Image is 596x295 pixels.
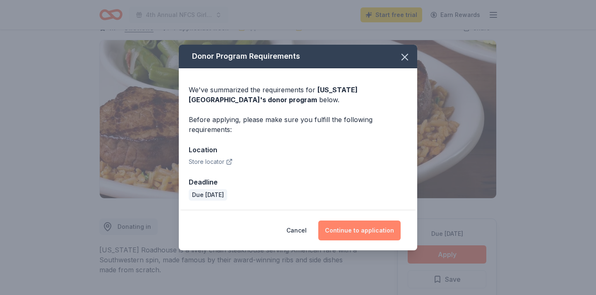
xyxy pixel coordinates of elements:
[189,157,233,167] button: Store locator
[189,144,407,155] div: Location
[189,115,407,134] div: Before applying, please make sure you fulfill the following requirements:
[189,189,227,201] div: Due [DATE]
[189,85,407,105] div: We've summarized the requirements for below.
[179,45,417,68] div: Donor Program Requirements
[318,221,401,240] button: Continue to application
[286,221,307,240] button: Cancel
[189,177,407,187] div: Deadline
